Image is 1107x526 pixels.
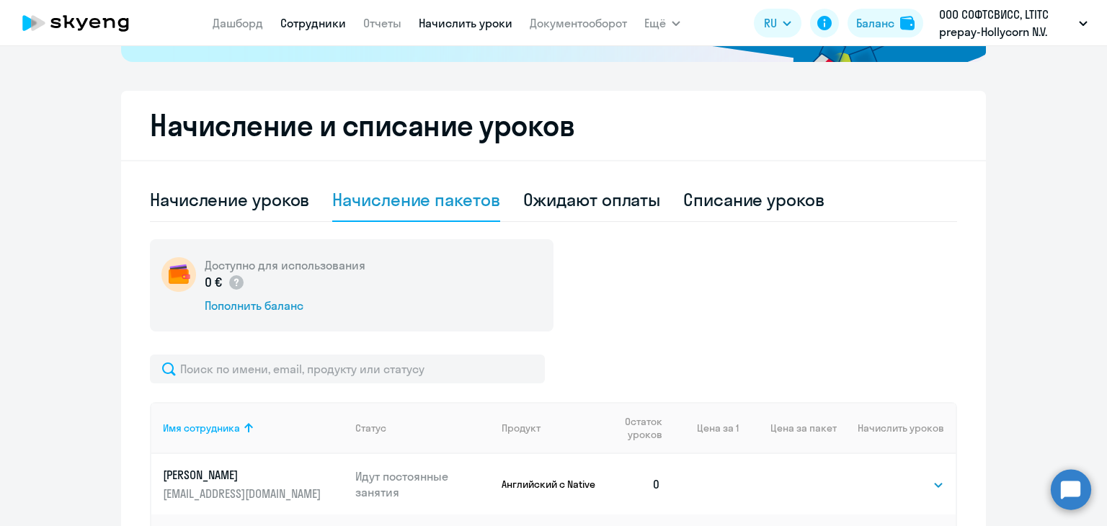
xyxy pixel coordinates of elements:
[163,486,324,502] p: [EMAIL_ADDRESS][DOMAIN_NAME]
[837,402,956,454] th: Начислить уроков
[932,6,1095,40] button: ООО СОФТСВИСС, LTITC prepay-Hollycorn N.V.
[355,422,491,434] div: Статус
[150,108,957,143] h2: Начисление и списание уроков
[355,468,491,500] p: Идут постоянные занятия
[610,415,662,441] span: Остаток уроков
[900,16,915,30] img: balance
[419,16,512,30] a: Начислить уроки
[502,422,599,434] div: Продукт
[856,14,894,32] div: Баланс
[599,454,672,514] td: 0
[163,422,344,434] div: Имя сотрудника
[150,355,545,383] input: Поиск по имени, email, продукту или статусу
[644,14,666,32] span: Ещё
[502,422,541,434] div: Продукт
[163,467,324,483] p: [PERSON_NAME]
[150,188,309,211] div: Начисление уроков
[355,422,386,434] div: Статус
[163,467,344,502] a: [PERSON_NAME][EMAIL_ADDRESS][DOMAIN_NAME]
[683,188,824,211] div: Списание уроков
[530,16,627,30] a: Документооборот
[205,273,245,292] p: 0 €
[332,188,499,211] div: Начисление пакетов
[754,9,801,37] button: RU
[213,16,263,30] a: Дашборд
[523,188,661,211] div: Ожидают оплаты
[644,9,680,37] button: Ещё
[161,257,196,292] img: wallet-circle.png
[764,14,777,32] span: RU
[280,16,346,30] a: Сотрудники
[672,402,739,454] th: Цена за 1
[205,298,365,313] div: Пополнить баланс
[502,478,599,491] p: Английский с Native
[205,257,365,273] h5: Доступно для использования
[939,6,1073,40] p: ООО СОФТСВИСС, LTITC prepay-Hollycorn N.V.
[848,9,923,37] button: Балансbalance
[363,16,401,30] a: Отчеты
[739,402,837,454] th: Цена за пакет
[610,415,672,441] div: Остаток уроков
[163,422,240,434] div: Имя сотрудника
